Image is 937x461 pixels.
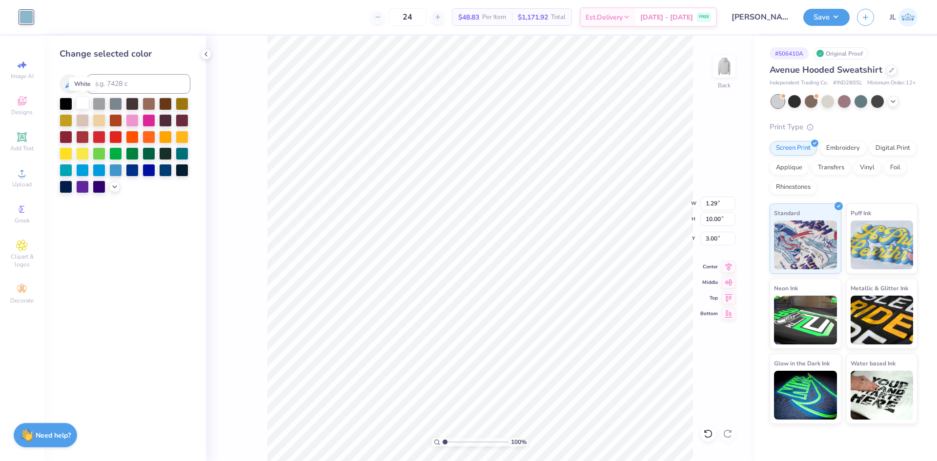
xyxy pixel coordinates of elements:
img: Neon Ink [774,296,837,344]
div: Embroidery [820,141,866,156]
span: [DATE] - [DATE] [640,12,693,22]
span: Add Text [10,144,34,152]
span: Center [700,263,718,270]
input: Untitled Design [724,7,796,27]
div: Original Proof [814,47,868,60]
div: Back [718,81,731,90]
img: Standard [774,220,837,269]
span: Bottom [700,310,718,317]
span: Decorate [10,297,34,304]
span: Designs [11,108,33,116]
div: Rhinestones [770,180,817,195]
span: Upload [12,180,32,188]
span: Image AI [11,72,34,80]
div: Change selected color [60,47,190,60]
div: Foil [884,160,907,175]
strong: Need help? [36,431,71,440]
span: Minimum Order: 12 + [867,79,916,87]
span: Est. Delivery [586,12,623,22]
img: Back [714,57,734,76]
span: Puff Ink [851,208,871,218]
span: Clipart & logos [5,253,39,268]
span: Top [700,295,718,301]
span: Standard [774,208,800,218]
span: $1,171.92 [518,12,548,22]
button: Save [803,9,850,26]
img: Jairo Laqui [898,8,917,27]
span: Independent Trading Co. [770,79,828,87]
div: Screen Print [770,141,817,156]
img: Water based Ink [851,371,914,420]
span: Per Item [482,12,506,22]
img: Puff Ink [851,220,914,269]
a: JL [890,8,917,27]
span: Greek [15,217,30,224]
img: Metallic & Glitter Ink [851,296,914,344]
span: 100 % [511,438,527,446]
span: Glow in the Dark Ink [774,358,830,368]
div: Applique [770,160,809,175]
div: # 506410A [770,47,809,60]
div: Digital Print [869,141,917,156]
input: e.g. 7428 c [87,74,190,94]
span: JL [890,12,896,23]
span: Avenue Hooded Sweatshirt [770,64,882,76]
img: Glow in the Dark Ink [774,371,837,420]
span: # IND280SL [833,79,862,87]
div: Vinyl [854,160,881,175]
div: Print Type [770,121,917,133]
span: Middle [700,279,718,286]
span: Total [551,12,566,22]
span: $48.83 [458,12,479,22]
span: FREE [699,14,709,20]
input: – – [388,8,427,26]
span: Water based Ink [851,358,896,368]
span: Metallic & Glitter Ink [851,283,908,293]
div: Transfers [812,160,851,175]
div: White [69,77,96,91]
span: Neon Ink [774,283,798,293]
